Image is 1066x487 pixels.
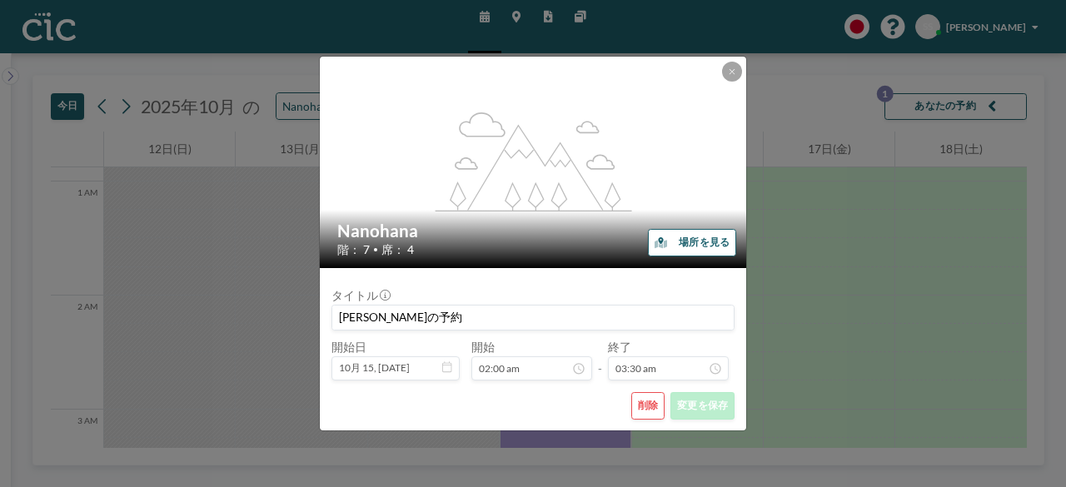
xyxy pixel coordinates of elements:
[670,392,735,420] button: 変更を保存
[608,340,631,354] label: 終了
[471,340,495,354] label: 開始
[648,229,736,256] button: 場所を見る
[381,242,414,256] span: 席： 4
[332,306,734,330] input: (タイトルなし)
[337,221,731,242] h2: Nanohana
[598,345,602,376] span: -
[631,392,665,420] button: 削除
[331,288,390,302] label: タイトル
[337,242,370,256] span: 階： 7
[331,340,366,354] label: 開始日
[373,244,378,255] span: •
